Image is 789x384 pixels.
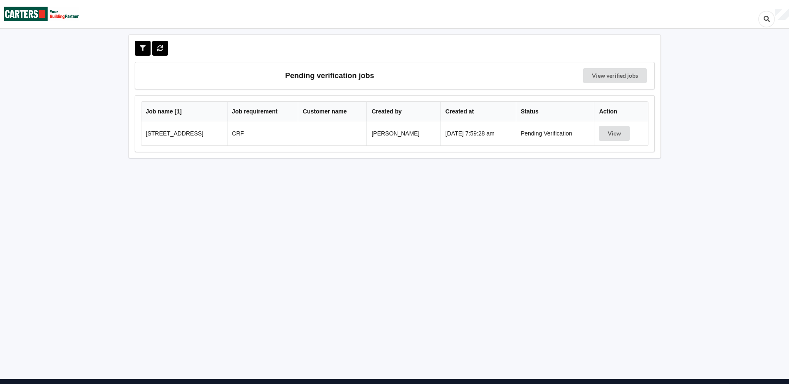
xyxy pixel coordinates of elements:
[4,0,79,27] img: Carters
[516,102,594,121] th: Status
[599,130,631,137] a: View
[516,121,594,145] td: Pending Verification
[594,102,648,121] th: Action
[366,102,440,121] th: Created by
[775,9,789,20] div: User Profile
[141,68,519,83] h3: Pending verification jobs
[141,102,227,121] th: Job name [ 1 ]
[227,102,298,121] th: Job requirement
[583,68,647,83] a: View verified jobs
[599,126,630,141] button: View
[227,121,298,145] td: CRF
[440,121,516,145] td: [DATE] 7:59:28 am
[298,102,366,121] th: Customer name
[440,102,516,121] th: Created at
[366,121,440,145] td: [PERSON_NAME]
[141,121,227,145] td: [STREET_ADDRESS]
